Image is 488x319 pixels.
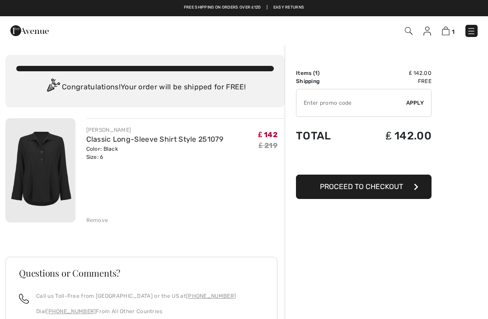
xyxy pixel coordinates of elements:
img: Shopping Bag [442,27,450,35]
p: Dial From All Other Countries [36,307,236,315]
td: Items ( ) [296,69,355,77]
td: Total [296,120,355,151]
div: [PERSON_NAME] [86,126,223,134]
a: Easy Returns [273,5,305,11]
a: 1 [442,25,455,36]
td: Free [355,77,432,85]
a: [PHONE_NUMBER] [46,308,96,314]
a: Classic Long-Sleeve Shirt Style 251079 [86,135,223,143]
span: 1 [315,70,318,76]
a: [PHONE_NUMBER] [186,293,236,299]
span: 1 [452,28,455,35]
p: Call us Toll-Free from [GEOGRAPHIC_DATA] or the US at [36,292,236,300]
div: Remove [86,216,108,224]
td: ₤ 142.00 [355,69,432,77]
a: Free shipping on orders over ₤120 [184,5,261,11]
span: Apply [406,99,424,107]
span: | [267,5,267,11]
s: ₤ 219 [259,141,277,150]
img: My Info [423,27,431,36]
a: 1ère Avenue [10,26,49,34]
img: Classic Long-Sleeve Shirt Style 251079 [5,118,75,222]
span: ₤ 142 [258,130,277,139]
input: Promo code [296,89,406,116]
button: Proceed to Checkout [296,175,432,199]
img: Search [405,27,413,35]
img: 1ère Avenue [10,22,49,40]
iframe: PayPal [296,151,432,171]
h3: Questions or Comments? [19,268,264,277]
img: call [19,294,29,304]
div: Congratulations! Your order will be shipped for FREE! [16,79,274,97]
span: Proceed to Checkout [320,182,403,191]
img: Congratulation2.svg [44,79,62,97]
div: Color: Black Size: 6 [86,145,223,161]
td: ₤ 142.00 [355,120,432,151]
img: Menu [467,27,476,36]
td: Shipping [296,77,355,85]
